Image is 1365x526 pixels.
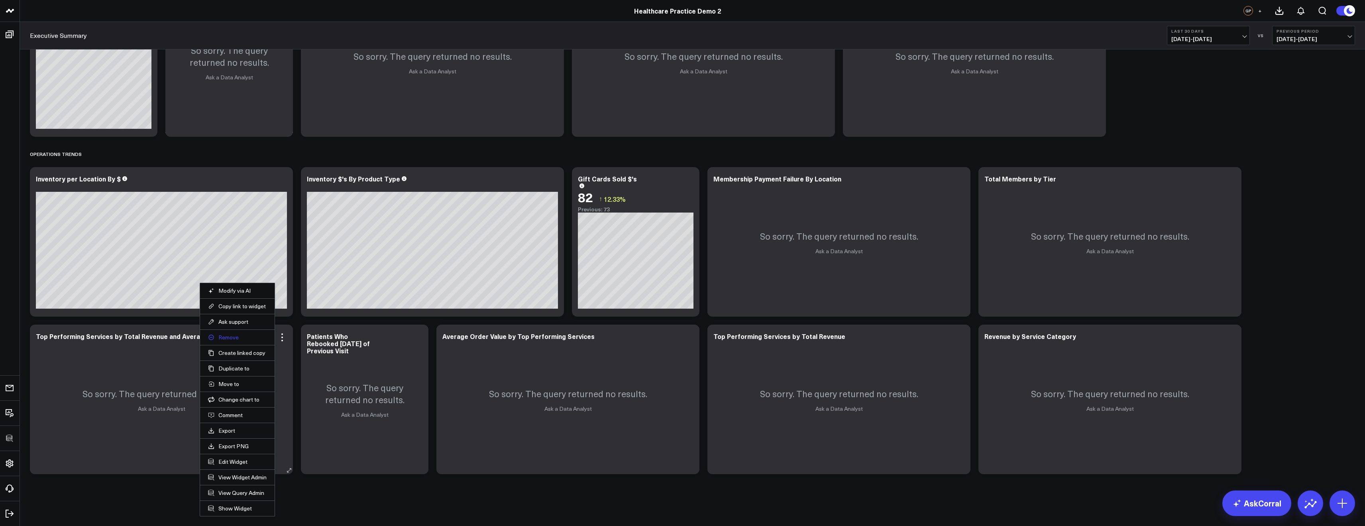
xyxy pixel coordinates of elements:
span: + [1258,8,1262,14]
a: Ask a Data Analyst [206,73,253,81]
p: So sorry. The query returned no results. [760,388,918,400]
p: So sorry. The query returned no results. [896,50,1054,62]
button: Duplicate to [208,365,267,372]
a: Ask a Data Analyst [951,67,998,75]
a: Ask a Data Analyst [544,405,592,412]
button: + [1255,6,1265,16]
a: Ask a Data Analyst [815,247,863,255]
button: Modify via AI [208,287,267,294]
a: Export [208,427,267,434]
div: Average Order Value by Top Performing Services [442,332,595,341]
a: Ask a Data Analyst [409,67,456,75]
b: Previous Period [1277,29,1351,33]
a: Executive Summary [30,31,87,40]
button: Edit Widget [208,458,267,465]
a: Ask a Data Analyst [1086,405,1134,412]
div: Inventory per Location By $ [36,174,121,183]
button: Create linked copy [208,349,267,357]
div: 82 [578,190,593,204]
div: Revenue by Service Category [984,332,1076,341]
span: [DATE] - [DATE] [1277,36,1351,42]
div: Membership Payment Failure By Location [713,174,841,183]
button: Comment [208,412,267,419]
div: Gift Cards Sold $'s [578,174,637,183]
a: AskCorral [1222,491,1291,516]
div: Patients Who Rebooked [DATE] of Previous Visit [307,332,370,355]
button: Remove [208,334,267,341]
p: So sorry. The query returned no results. [354,50,512,62]
p: So sorry. The query returned no results. [760,230,918,242]
a: View Query Admin [208,489,267,496]
p: So sorry. The query returned no results. [82,388,241,400]
p: So sorry. The query returned no results. [173,44,285,68]
a: Show Widget [208,505,267,512]
div: Previous: 73 [578,206,693,213]
div: OPERATIONS TRENDS [30,145,82,163]
span: [DATE] - [DATE] [1171,36,1245,42]
span: ↑ [599,194,602,204]
button: Copy link to widget [208,303,267,310]
div: Top Performing Services by Total Revenue and Average AOV [36,332,223,341]
a: Healthcare Practice Demo 2 [634,6,721,15]
a: Ask a Data Analyst [815,405,863,412]
p: So sorry. The query returned no results. [625,50,783,62]
div: Top Performing Services by Total Revenue [713,332,845,341]
a: Ask a Data Analyst [138,405,185,412]
p: So sorry. The query returned no results. [309,382,420,406]
button: Move to [208,380,267,388]
a: Export PNG [208,443,267,450]
div: VS [1254,33,1268,38]
button: Change chart to [208,396,267,403]
button: Ask support [208,318,267,325]
b: Last 30 Days [1171,29,1245,33]
p: So sorry. The query returned no results. [1031,388,1189,400]
a: View Widget Admin [208,474,267,481]
button: Previous Period[DATE]-[DATE] [1272,26,1355,45]
a: Ask a Data Analyst [341,411,389,418]
div: GP [1243,6,1253,16]
button: Last 30 Days[DATE]-[DATE] [1167,26,1250,45]
div: Inventory $'s By Product Type [307,174,400,183]
div: Total Members by Tier [984,174,1056,183]
a: Ask a Data Analyst [1086,247,1134,255]
a: Ask a Data Analyst [680,67,727,75]
span: 12.33% [604,195,626,203]
p: So sorry. The query returned no results. [1031,230,1189,242]
p: So sorry. The query returned no results. [489,388,647,400]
